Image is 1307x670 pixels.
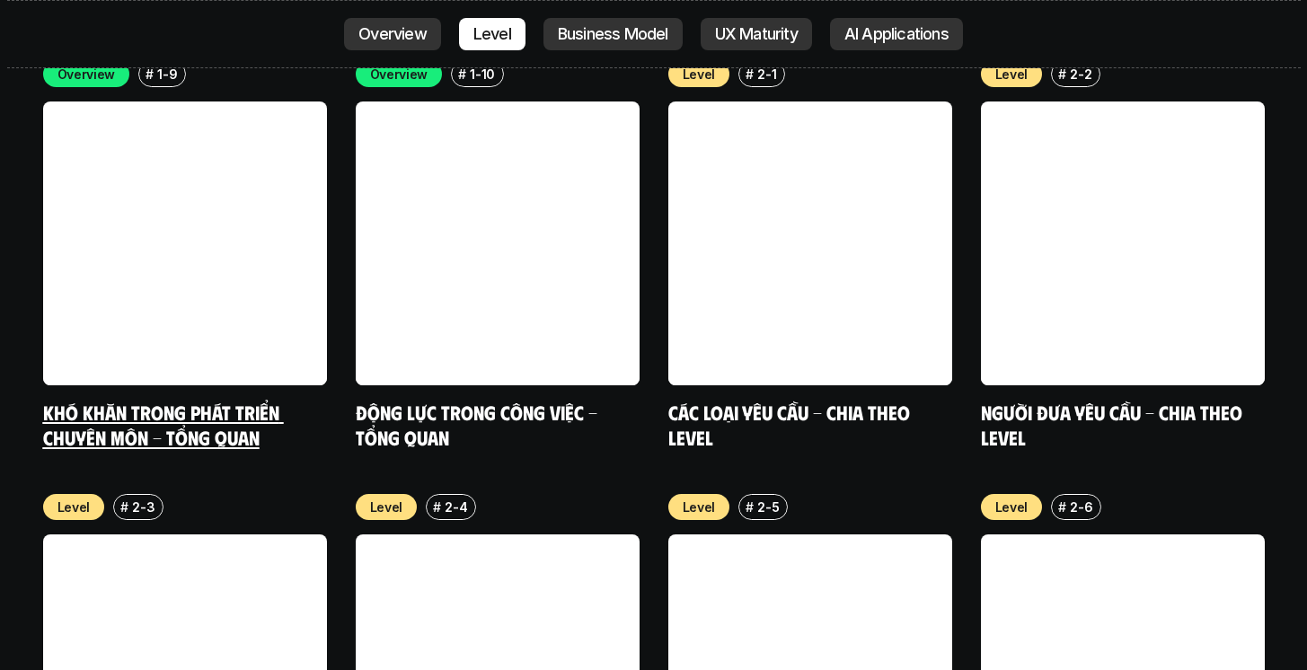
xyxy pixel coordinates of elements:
[132,498,155,516] p: 2-3
[701,18,812,50] a: UX Maturity
[981,400,1247,449] a: Người đưa yêu cầu - Chia theo Level
[344,18,441,50] a: Overview
[995,498,1029,516] p: Level
[558,25,668,43] p: Business Model
[370,65,428,84] p: Overview
[470,65,495,84] p: 1-10
[43,400,284,449] a: Khó khăn trong phát triển chuyên môn - Tổng quan
[146,67,154,81] h6: #
[715,25,798,43] p: UX Maturity
[459,18,525,50] a: Level
[358,25,427,43] p: Overview
[1058,500,1066,514] h6: #
[57,498,91,516] p: Level
[157,65,177,84] p: 1-9
[683,498,716,516] p: Level
[668,400,914,449] a: Các loại yêu cầu - Chia theo level
[445,498,467,516] p: 2-4
[57,65,116,84] p: Overview
[120,500,128,514] h6: #
[433,500,441,514] h6: #
[370,498,403,516] p: Level
[1070,65,1091,84] p: 2-2
[995,65,1029,84] p: Level
[830,18,963,50] a: AI Applications
[543,18,683,50] a: Business Model
[1058,67,1066,81] h6: #
[757,65,776,84] p: 2-1
[844,25,949,43] p: AI Applications
[473,25,511,43] p: Level
[458,67,466,81] h6: #
[746,67,754,81] h6: #
[746,500,754,514] h6: #
[683,65,716,84] p: Level
[1070,498,1092,516] p: 2-6
[757,498,779,516] p: 2-5
[356,400,602,449] a: Động lực trong công việc - Tổng quan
